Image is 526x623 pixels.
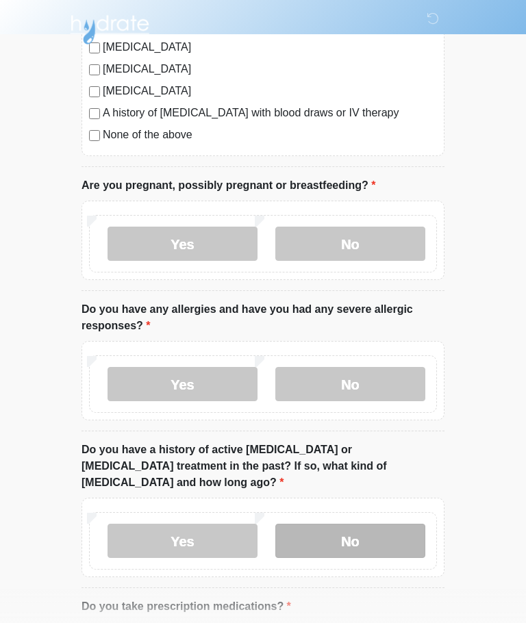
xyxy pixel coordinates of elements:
[108,227,258,261] label: Yes
[275,524,425,558] label: No
[103,105,437,121] label: A history of [MEDICAL_DATA] with blood draws or IV therapy
[108,524,258,558] label: Yes
[82,177,375,194] label: Are you pregnant, possibly pregnant or breastfeeding?
[103,83,437,99] label: [MEDICAL_DATA]
[275,227,425,261] label: No
[103,61,437,77] label: [MEDICAL_DATA]
[89,108,100,119] input: A history of [MEDICAL_DATA] with blood draws or IV therapy
[103,127,437,143] label: None of the above
[89,86,100,97] input: [MEDICAL_DATA]
[89,64,100,75] input: [MEDICAL_DATA]
[82,442,444,491] label: Do you have a history of active [MEDICAL_DATA] or [MEDICAL_DATA] treatment in the past? If so, wh...
[108,367,258,401] label: Yes
[275,367,425,401] label: No
[89,130,100,141] input: None of the above
[82,598,291,615] label: Do you take prescription medications?
[68,10,151,45] img: Hydrate IV Bar - Arcadia Logo
[82,301,444,334] label: Do you have any allergies and have you had any severe allergic responses?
